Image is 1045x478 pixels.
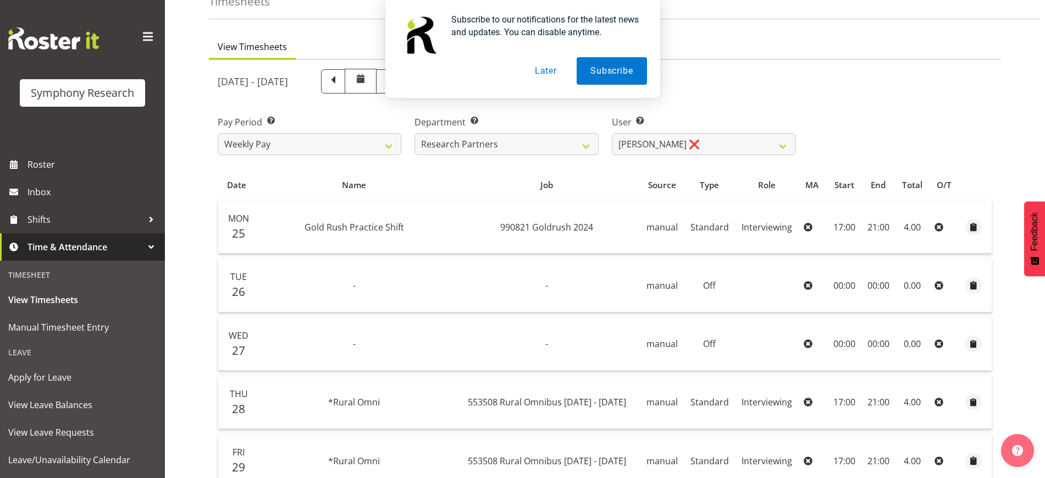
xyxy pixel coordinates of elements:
[232,343,245,358] span: 27
[742,179,793,191] div: Role
[646,338,678,350] span: manual
[27,156,159,173] span: Roster
[218,116,401,129] label: Pay Period
[647,179,678,191] div: Source
[328,455,380,467] span: *Rural Omni
[827,318,861,371] td: 00:00
[232,401,245,416] span: 28
[468,455,626,467] span: 553508 Rural Omnibus [DATE] - [DATE]
[443,13,647,39] div: Subscribe to our notifications for the latest news and updates. You can disable anytime.
[1030,212,1040,251] span: Feedback
[3,419,162,446] a: View Leave Requests
[8,369,157,386] span: Apply for Leave
[684,201,736,254] td: Standard
[460,179,634,191] div: Job
[224,179,248,191] div: Date
[742,396,792,408] span: Interviewing
[305,221,404,233] span: Gold Rush Practice Shift
[646,455,678,467] span: manual
[646,279,678,292] span: manual
[895,376,930,429] td: 4.00
[827,259,861,312] td: 00:00
[3,314,162,341] a: Manual Timesheet Entry
[895,201,930,254] td: 4.00
[612,116,795,129] label: User
[868,179,889,191] div: End
[827,201,861,254] td: 17:00
[353,279,356,292] span: -
[232,459,245,475] span: 29
[230,388,248,400] span: Thu
[230,271,247,283] span: Tue
[742,221,792,233] span: Interviewing
[3,341,162,364] div: Leave
[742,455,792,467] span: Interviewing
[646,221,678,233] span: manual
[861,201,894,254] td: 21:00
[684,376,736,429] td: Standard
[3,446,162,474] a: Leave/Unavailability Calendar
[8,452,157,468] span: Leave/Unavailability Calendar
[8,397,157,413] span: View Leave Balances
[399,13,443,57] img: notification icon
[500,221,593,233] span: 990821 Goldrush 2024
[861,376,894,429] td: 21:00
[27,184,159,200] span: Inbox
[27,239,143,255] span: Time & Attendance
[228,212,249,224] span: Mon
[577,57,646,85] button: Subscribe
[901,179,924,191] div: Total
[3,263,162,286] div: Timesheet
[232,284,245,299] span: 26
[895,259,930,312] td: 0.00
[3,286,162,314] a: View Timesheets
[937,179,954,191] div: O/T
[328,396,380,408] span: *Rural Omni
[8,319,157,336] span: Manual Timesheet Entry
[1012,445,1023,456] img: help-xxl-2.png
[233,446,245,458] span: Fri
[833,179,855,191] div: Start
[8,424,157,441] span: View Leave Requests
[545,279,548,292] span: -
[27,211,143,228] span: Shifts
[684,318,736,371] td: Off
[468,396,626,408] span: 553508 Rural Omnibus [DATE] - [DATE]
[353,338,356,350] span: -
[690,179,729,191] div: Type
[545,338,548,350] span: -
[1024,201,1045,276] button: Feedback - Show survey
[414,116,598,129] label: Department
[229,329,248,342] span: Wed
[261,179,447,191] div: Name
[521,57,571,85] button: Later
[3,391,162,419] a: View Leave Balances
[895,318,930,371] td: 0.00
[684,259,736,312] td: Off
[827,376,861,429] td: 17:00
[646,396,678,408] span: manual
[861,318,894,371] td: 00:00
[805,179,821,191] div: MA
[861,259,894,312] td: 00:00
[3,364,162,391] a: Apply for Leave
[8,292,157,308] span: View Timesheets
[232,226,245,241] span: 25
